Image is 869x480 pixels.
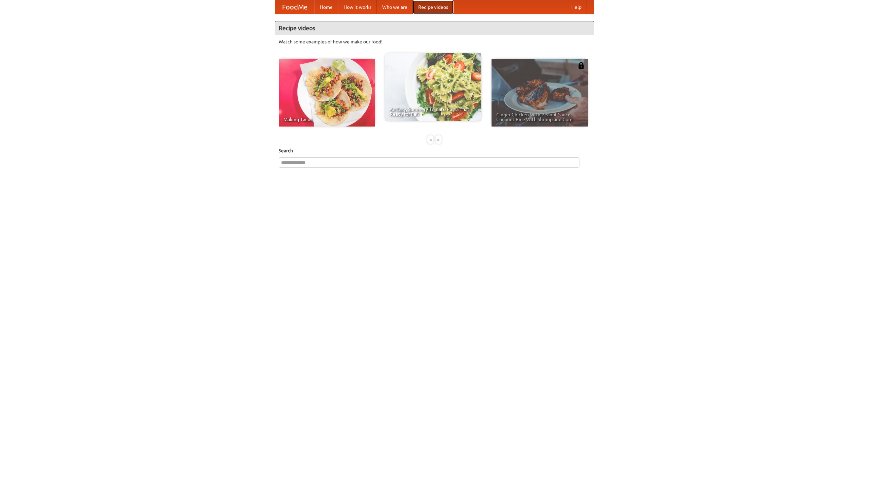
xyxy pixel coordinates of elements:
a: FoodMe [275,0,314,14]
a: How it works [338,0,377,14]
span: An Easy, Summery Tomato Pasta That's Ready for Fall [390,107,477,116]
h4: Recipe videos [275,21,594,35]
a: Help [566,0,587,14]
p: Watch some examples of how we make our food! [279,38,590,45]
a: Recipe videos [413,0,454,14]
a: An Easy, Summery Tomato Pasta That's Ready for Fall [385,53,481,121]
a: Home [314,0,338,14]
img: 483408.png [578,62,585,69]
h5: Search [279,147,590,154]
span: Making Tacos [283,117,370,122]
div: » [436,135,442,144]
div: « [427,135,433,144]
a: Making Tacos [279,59,375,127]
a: Who we are [377,0,413,14]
